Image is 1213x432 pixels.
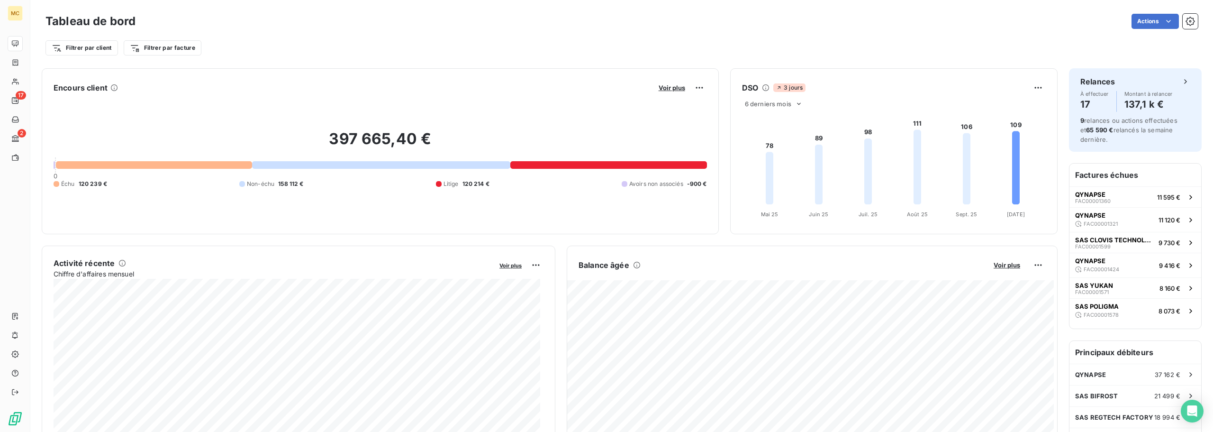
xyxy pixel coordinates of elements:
[1075,392,1118,400] span: SAS BIFROST
[1159,216,1180,224] span: 11 120 €
[579,259,629,271] h6: Balance âgée
[18,129,26,138] span: 2
[8,411,23,426] img: Logo LeanPay
[499,262,522,269] span: Voir plus
[760,211,778,218] tspan: Mai 25
[859,211,878,218] tspan: Juil. 25
[1084,312,1119,318] span: FAC00001578
[1069,298,1201,323] button: SAS POLIGMAFAC000015788 073 €
[497,261,525,269] button: Voir plus
[1069,341,1201,364] h6: Principaux débiteurs
[1069,277,1201,298] button: SAS YUKANFAC000015718 160 €
[1075,303,1119,310] span: SAS POLIGMA
[907,211,928,218] tspan: Août 25
[45,40,118,55] button: Filtrer par client
[991,261,1023,269] button: Voir plus
[1080,117,1177,143] span: relances ou actions effectuées et relancés la semaine dernière.
[1080,91,1109,97] span: À effectuer
[1075,211,1105,219] span: QYNAPSE
[1084,221,1118,227] span: FAC00001321
[247,180,274,188] span: Non-échu
[656,83,688,92] button: Voir plus
[1075,191,1105,198] span: QYNAPSE
[54,269,493,279] span: Chiffre d'affaires mensuel
[1007,211,1025,218] tspan: [DATE]
[1075,198,1111,204] span: FAC00001360
[659,84,685,92] span: Voir plus
[1159,239,1180,247] span: 9 730 €
[1124,97,1173,112] h4: 137,1 k €
[1159,262,1180,269] span: 9 416 €
[629,180,683,188] span: Avoirs non associés
[1155,371,1180,378] span: 37 162 €
[1075,236,1155,244] span: SAS CLOVIS TECHNOLOGIES
[1080,117,1084,124] span: 9
[1069,253,1201,277] button: QYNAPSEFAC000014249 416 €
[444,180,459,188] span: Litige
[8,6,23,21] div: MC
[687,180,707,188] span: -900 €
[54,129,707,158] h2: 397 665,40 €
[956,211,977,218] tspan: Sept. 25
[54,172,57,180] span: 0
[994,261,1020,269] span: Voir plus
[54,257,115,269] h6: Activité récente
[54,82,108,93] h6: Encours client
[1075,257,1105,265] span: QYNAPSE
[742,82,758,93] h6: DSO
[278,180,303,188] span: 158 112 €
[1069,186,1201,207] button: QYNAPSEFAC0000136011 595 €
[1181,400,1204,423] div: Open Intercom Messenger
[1159,307,1180,315] span: 8 073 €
[1084,267,1119,272] span: FAC00001424
[1075,282,1113,289] span: SAS YUKAN
[124,40,201,55] button: Filtrer par facture
[1069,164,1201,186] h6: Factures échues
[1080,76,1115,87] h6: Relances
[1080,97,1109,112] h4: 17
[1124,91,1173,97] span: Montant à relancer
[79,180,107,188] span: 120 239 €
[45,13,136,30] h3: Tableau de bord
[1154,414,1180,421] span: 18 994 €
[462,180,489,188] span: 120 214 €
[773,83,806,92] span: 3 jours
[745,100,791,108] span: 6 derniers mois
[1086,126,1113,134] span: 65 590 €
[1075,244,1111,249] span: FAC00001599
[1157,193,1180,201] span: 11 595 €
[1075,289,1109,295] span: FAC00001571
[16,91,26,100] span: 17
[1154,392,1180,400] span: 21 499 €
[1069,207,1201,232] button: QYNAPSEFAC0000132111 120 €
[61,180,75,188] span: Échu
[809,211,828,218] tspan: Juin 25
[1075,371,1106,378] span: QYNAPSE
[1069,232,1201,253] button: SAS CLOVIS TECHNOLOGIESFAC000015999 730 €
[1132,14,1179,29] button: Actions
[1159,285,1180,292] span: 8 160 €
[1075,414,1153,421] span: SAS REGTECH FACTORY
